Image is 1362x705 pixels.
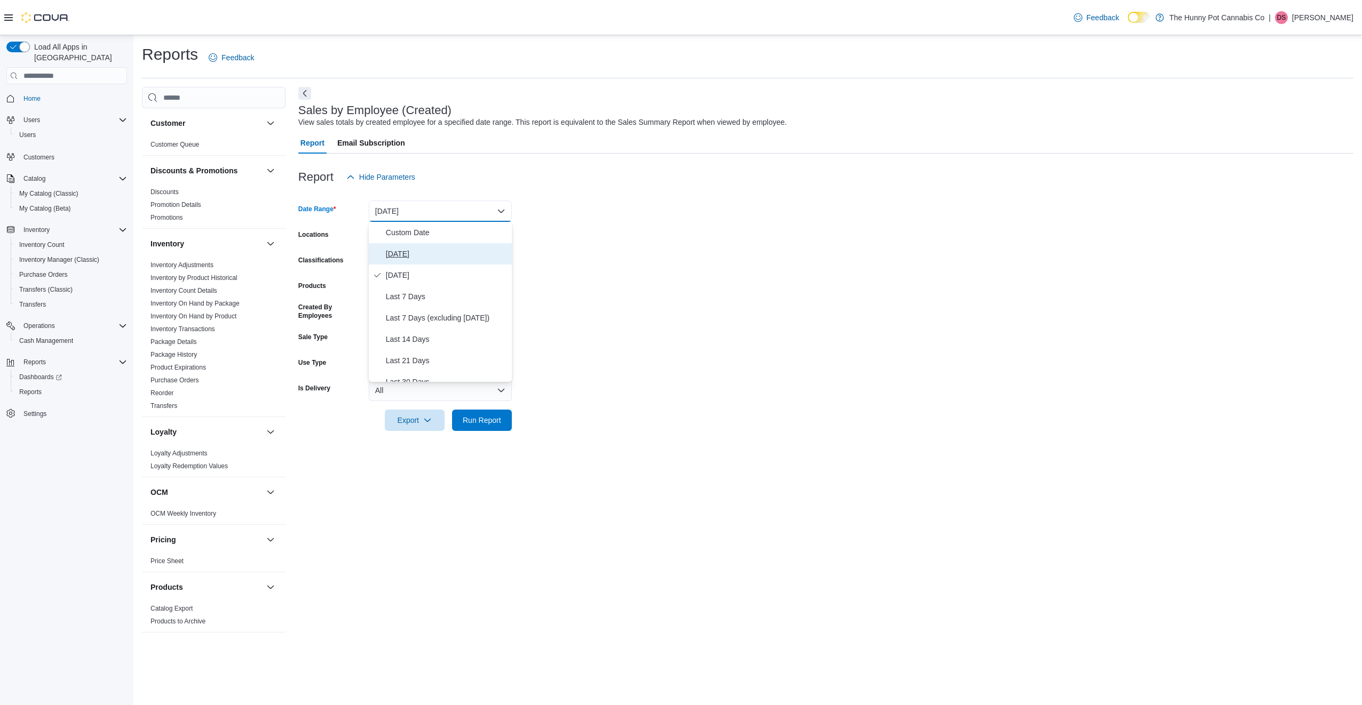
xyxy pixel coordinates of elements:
span: Export [391,410,438,431]
a: Promotions [151,214,183,221]
button: Discounts & Promotions [264,164,277,177]
span: Inventory Count [19,241,65,249]
a: Inventory Transactions [151,325,215,333]
button: Operations [19,319,59,332]
a: Inventory Adjustments [151,261,213,269]
h3: OCM [151,487,168,498]
p: The Hunny Pot Cannabis Co [1169,11,1264,24]
h3: Customer [151,118,185,129]
button: Run Report [452,410,512,431]
a: Package Details [151,338,197,346]
span: Inventory Count [15,238,127,251]
h1: Reports [142,44,198,65]
span: Reports [23,358,46,366]
span: Products to Archive [151,617,205,626]
button: Purchase Orders [11,267,131,282]
span: Users [19,131,36,139]
a: Customer Queue [151,141,199,148]
h3: Sales by Employee (Created) [298,104,452,117]
span: Customer Queue [151,140,199,149]
a: Price Sheet [151,557,184,565]
a: Home [19,92,45,105]
button: My Catalog (Beta) [11,201,131,216]
span: Product Expirations [151,363,206,372]
span: Home [19,92,127,105]
button: Operations [2,318,131,333]
label: Classifications [298,256,344,265]
a: Users [15,129,40,141]
button: Inventory Manager (Classic) [11,252,131,267]
span: Inventory [23,226,50,234]
button: Inventory [2,222,131,237]
span: My Catalog (Classic) [15,187,127,200]
a: Inventory Count [15,238,69,251]
div: Inventory [142,259,286,416]
div: Loyalty [142,447,286,477]
a: Package History [151,351,197,358]
div: Pricing [142,555,286,572]
label: Products [298,282,326,290]
span: Run Report [463,415,501,426]
span: Transfers [15,298,127,311]
p: | [1269,11,1271,24]
span: Catalog [19,172,127,185]
h3: Pricing [151,534,176,545]
div: Customer [142,138,286,155]
a: Inventory Manager (Classic) [15,253,104,266]
span: Reorder [151,389,173,397]
a: Loyalty Adjustments [151,450,208,457]
button: Loyalty [264,426,277,438]
a: Transfers [151,402,177,410]
button: Inventory [19,223,54,236]
button: Customer [151,118,262,129]
a: Loyalty Redemption Values [151,462,228,470]
span: Last 30 Days [386,375,508,388]
span: Inventory Manager (Classic) [19,255,99,264]
button: Users [2,113,131,127]
span: Custom Date [386,226,508,239]
span: Inventory by Product Historical [151,274,237,282]
a: Reorder [151,389,173,397]
span: Users [15,129,127,141]
span: DS [1277,11,1286,24]
span: Operations [19,319,127,332]
span: My Catalog (Classic) [19,189,78,198]
a: Settings [19,407,51,420]
span: Last 21 Days [386,354,508,367]
button: Products [264,581,277,594]
a: Dashboards [15,371,66,383]
a: Discounts [151,188,179,196]
span: Price Sheet [151,557,184,565]
span: My Catalog (Beta) [15,202,127,215]
a: Promotion Details [151,201,201,209]
button: All [369,380,512,401]
span: Transfers (Classic) [19,285,73,294]
a: Inventory Count Details [151,287,217,294]
button: Catalog [2,171,131,186]
span: Hide Parameters [359,172,415,182]
div: Dayton Sobon [1275,11,1288,24]
button: Discounts & Promotions [151,165,262,176]
span: Settings [19,407,127,420]
a: Customers [19,151,59,164]
h3: Loyalty [151,427,177,437]
div: View sales totals by created employee for a specified date range. This report is equivalent to th... [298,117,787,128]
span: Settings [23,410,46,418]
span: Inventory On Hand by Package [151,299,240,308]
a: Products to Archive [151,618,205,625]
a: Transfers [15,298,50,311]
button: Hide Parameters [342,166,419,188]
button: Products [151,582,262,592]
button: Inventory [264,237,277,250]
span: Last 7 Days (excluding [DATE]) [386,311,508,324]
label: Date Range [298,205,336,213]
span: Dashboards [19,373,62,381]
button: Transfers (Classic) [11,282,131,297]
button: Home [2,91,131,106]
span: Reports [15,386,127,398]
button: [DATE] [369,201,512,222]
